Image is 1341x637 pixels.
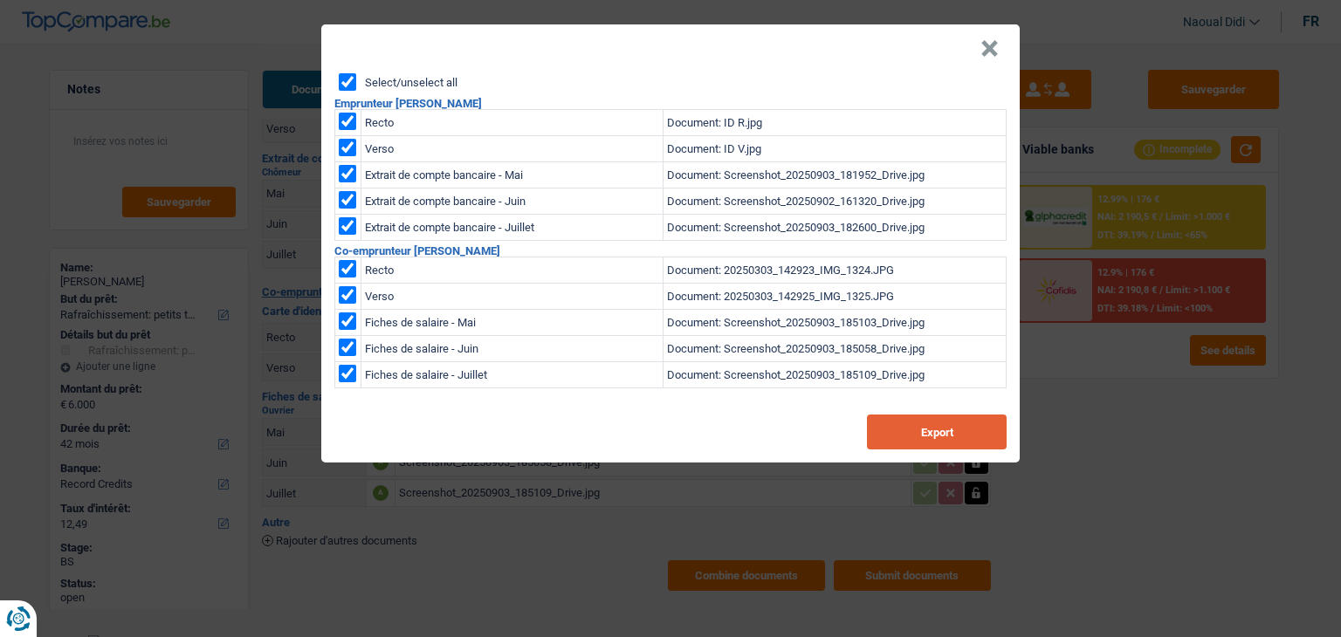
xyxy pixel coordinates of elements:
[361,110,664,136] td: Recto
[664,284,1007,310] td: Document: 20250303_142925_IMG_1325.JPG
[361,257,664,284] td: Recto
[361,310,664,336] td: Fiches de salaire - Mai
[664,215,1007,241] td: Document: Screenshot_20250903_182600_Drive.jpg
[361,215,664,241] td: Extrait de compte bancaire - Juillet
[361,162,664,188] td: Extrait de compte bancaire - Mai
[664,162,1007,188] td: Document: Screenshot_20250903_181952_Drive.jpg
[361,188,664,215] td: Extrait de compte bancaire - Juin
[664,362,1007,388] td: Document: Screenshot_20250903_185109_Drive.jpg
[664,188,1007,215] td: Document: Screenshot_20250902_161320_Drive.jpg
[867,414,1007,449] button: Export
[334,245,1007,257] h2: Co-emprunteur [PERSON_NAME]
[664,136,1007,162] td: Document: ID V.jpg
[334,98,1007,109] h2: Emprunteur [PERSON_NAME]
[365,77,457,88] label: Select/unselect all
[361,136,664,162] td: Verso
[664,257,1007,284] td: Document: 20250303_142923_IMG_1324.JPG
[664,110,1007,136] td: Document: ID R.jpg
[664,336,1007,362] td: Document: Screenshot_20250903_185058_Drive.jpg
[361,362,664,388] td: Fiches de salaire - Juillet
[361,284,664,310] td: Verso
[361,336,664,362] td: Fiches de salaire - Juin
[664,310,1007,336] td: Document: Screenshot_20250903_185103_Drive.jpg
[980,40,999,58] button: Close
